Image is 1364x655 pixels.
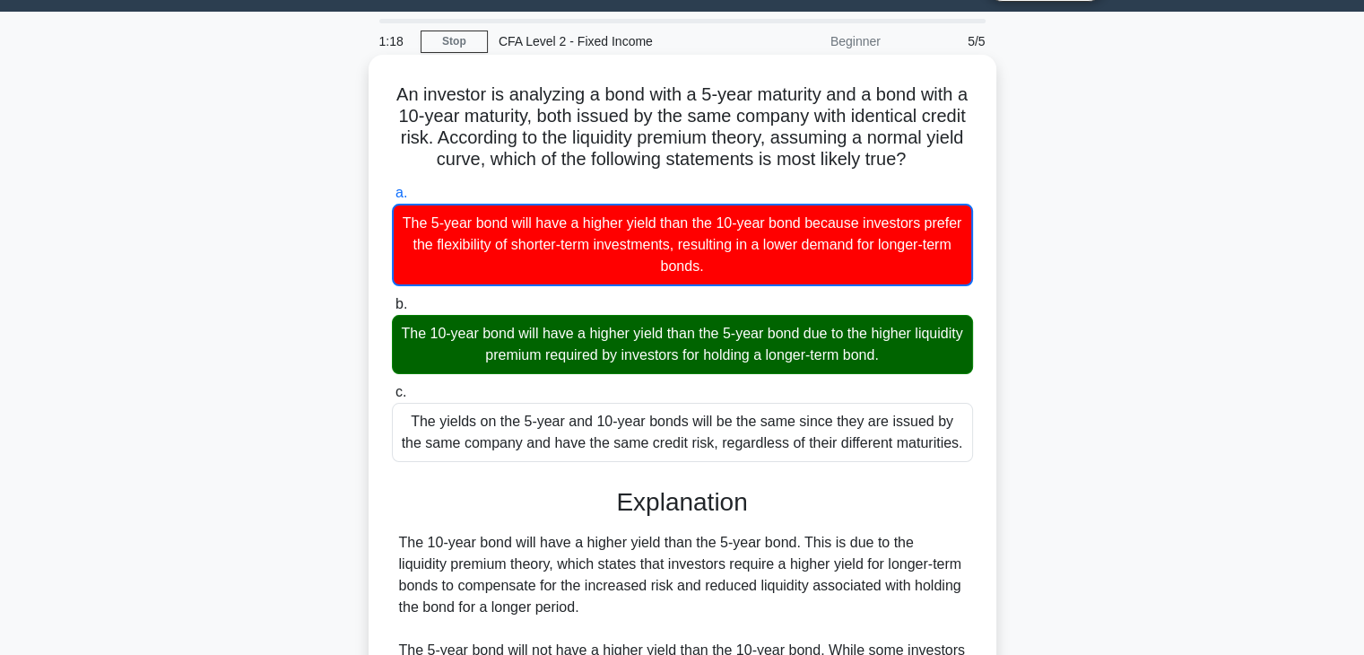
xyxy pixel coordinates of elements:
div: CFA Level 2 - Fixed Income [488,23,734,59]
div: 1:18 [369,23,421,59]
span: b. [395,296,407,311]
h5: An investor is analyzing a bond with a 5-year maturity and a bond with a 10-year maturity, both i... [390,83,975,171]
a: Stop [421,31,488,53]
div: The 10-year bond will have a higher yield than the 5-year bond due to the higher liquidity premiu... [392,315,973,374]
div: Beginner [734,23,891,59]
div: 5/5 [891,23,996,59]
span: a. [395,185,407,200]
div: The 5-year bond will have a higher yield than the 10-year bond because investors prefer the flexi... [392,204,973,286]
div: The yields on the 5-year and 10-year bonds will be the same since they are issued by the same com... [392,403,973,462]
span: c. [395,384,406,399]
h3: Explanation [403,487,962,518]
